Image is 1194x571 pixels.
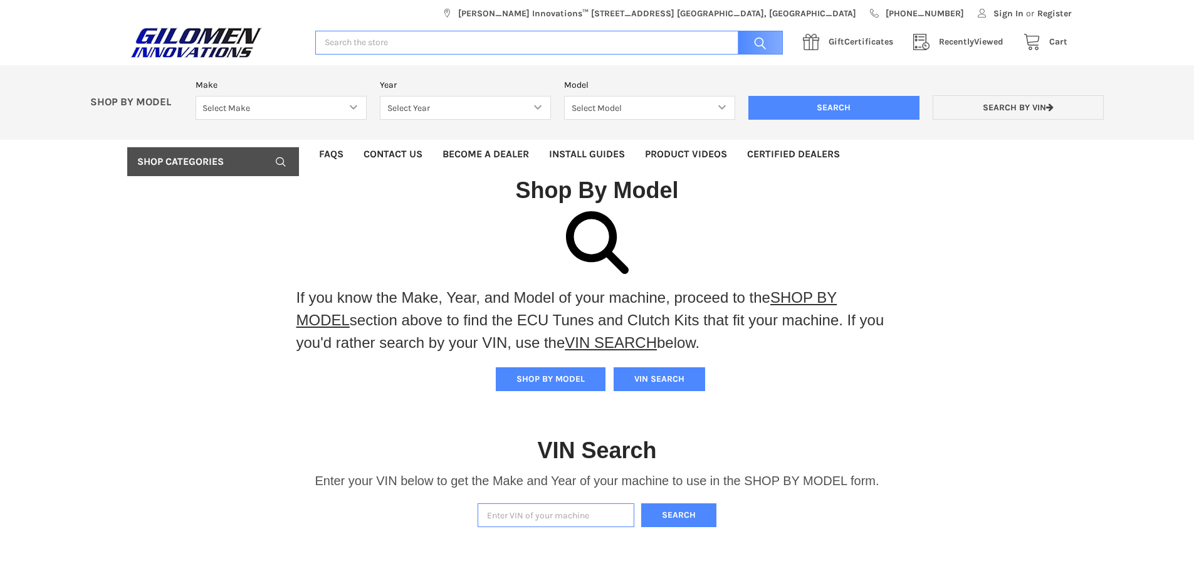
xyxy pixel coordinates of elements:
a: Product Videos [635,140,737,169]
button: Search [641,503,716,528]
span: Certificates [829,36,893,47]
p: Enter your VIN below to get the Make and Year of your machine to use in the SHOP BY MODEL form. [315,471,879,490]
a: Cart [1017,34,1067,50]
p: SHOP BY MODEL [84,96,189,109]
h1: Shop By Model [127,176,1067,204]
a: Install Guides [539,140,635,169]
input: Search [748,96,919,120]
a: VIN SEARCH [565,334,657,351]
span: Sign In [993,7,1024,20]
label: Make [196,78,367,92]
input: Search [731,31,783,55]
span: Gift [829,36,844,47]
p: If you know the Make, Year, and Model of your machine, proceed to the section above to find the E... [296,286,898,354]
a: Become a Dealer [432,140,539,169]
a: Contact Us [353,140,432,169]
span: Recently [939,36,974,47]
a: Search by VIN [933,95,1104,120]
span: Cart [1049,36,1067,47]
span: Viewed [939,36,1003,47]
span: [PERSON_NAME] Innovations™ [STREET_ADDRESS] [GEOGRAPHIC_DATA], [GEOGRAPHIC_DATA] [458,7,856,20]
a: Certified Dealers [737,140,850,169]
label: Model [564,78,735,92]
a: FAQs [309,140,353,169]
a: RecentlyViewed [906,34,1017,50]
button: VIN SEARCH [614,367,705,391]
a: GiftCertificates [796,34,906,50]
a: Shop Categories [127,147,299,176]
a: GILOMEN INNOVATIONS [127,27,302,58]
img: GILOMEN INNOVATIONS [127,27,265,58]
input: Enter VIN of your machine [478,503,634,528]
button: SHOP BY MODEL [496,367,605,391]
input: Search the store [315,31,783,55]
label: Year [380,78,551,92]
span: [PHONE_NUMBER] [886,7,964,20]
a: SHOP BY MODEL [296,289,837,328]
h1: VIN Search [537,436,656,464]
